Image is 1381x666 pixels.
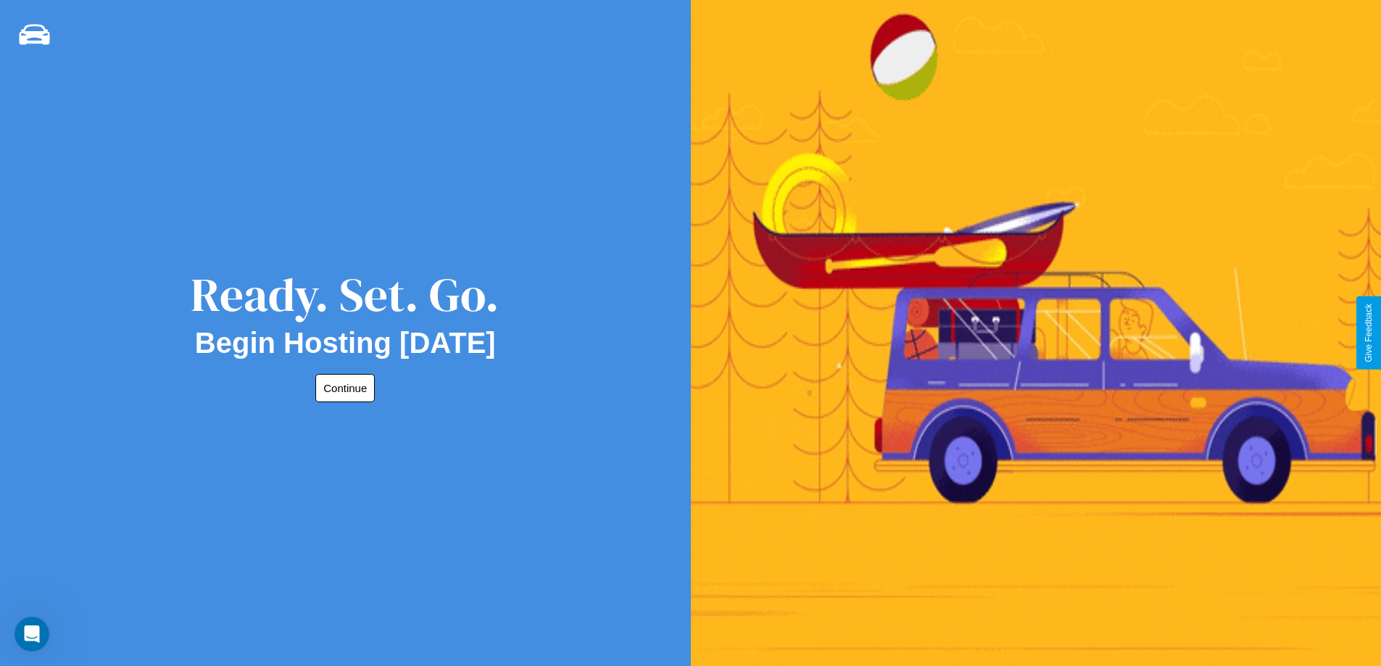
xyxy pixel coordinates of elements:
button: Continue [315,374,375,402]
div: Ready. Set. Go. [191,262,499,327]
iframe: Intercom live chat [14,617,49,652]
div: Give Feedback [1364,304,1374,362]
h2: Begin Hosting [DATE] [195,327,496,359]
